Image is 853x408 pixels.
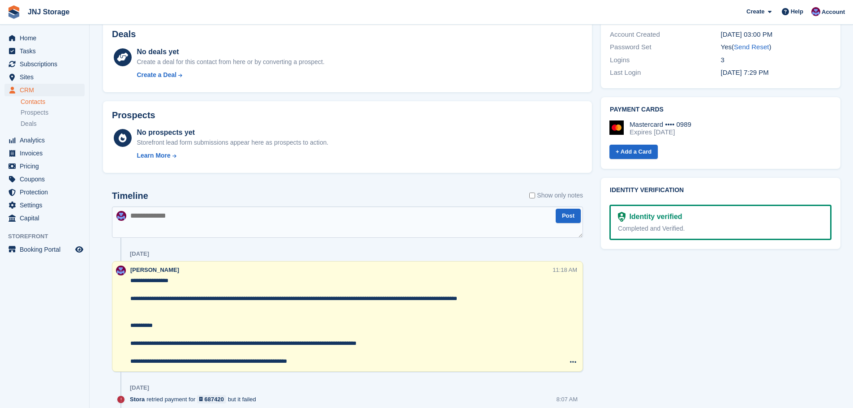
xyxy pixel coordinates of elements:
[20,32,73,44] span: Home
[610,55,720,65] div: Logins
[130,395,145,404] span: Stora
[811,7,820,16] img: Jonathan Scrase
[529,191,583,200] label: Show only notes
[20,45,73,57] span: Tasks
[556,395,578,404] div: 8:07 AM
[626,211,682,222] div: Identity verified
[618,224,823,233] div: Completed and Verified.
[20,186,73,198] span: Protection
[618,212,626,222] img: Identity Verification Ready
[791,7,803,16] span: Help
[205,395,224,404] div: 687420
[137,47,324,57] div: No deals yet
[116,211,126,221] img: Jonathan Scrase
[610,30,720,40] div: Account Created
[610,106,832,113] h2: Payment cards
[4,186,85,198] a: menu
[197,395,226,404] a: 687420
[630,128,691,136] div: Expires [DATE]
[4,173,85,185] a: menu
[721,30,832,40] div: [DATE] 03:00 PM
[609,120,624,135] img: Mastercard Logo
[137,138,328,147] div: Storefront lead form submissions appear here as prospects to action.
[556,209,581,223] button: Post
[130,266,179,273] span: [PERSON_NAME]
[20,199,73,211] span: Settings
[721,42,832,52] div: Yes
[630,120,691,129] div: Mastercard •••• 0989
[610,187,832,194] h2: Identity verification
[20,147,73,159] span: Invoices
[746,7,764,16] span: Create
[7,5,21,19] img: stora-icon-8386f47178a22dfd0bd8f6a31ec36ba5ce8667c1dd55bd0f319d3a0aa187defe.svg
[529,191,535,200] input: Show only notes
[4,32,85,44] a: menu
[4,71,85,83] a: menu
[4,58,85,70] a: menu
[137,151,328,160] a: Learn More
[4,84,85,96] a: menu
[137,127,328,138] div: No prospects yet
[137,151,170,160] div: Learn More
[4,243,85,256] a: menu
[4,160,85,172] a: menu
[130,384,149,391] div: [DATE]
[734,43,769,51] a: Send Reset
[130,395,261,404] div: retried payment for but it failed
[130,250,149,258] div: [DATE]
[74,244,85,255] a: Preview store
[137,57,324,67] div: Create a deal for this contact from here or by converting a prospect.
[610,68,720,78] div: Last Login
[137,70,324,80] a: Create a Deal
[112,110,155,120] h2: Prospects
[24,4,73,19] a: JNJ Storage
[610,42,720,52] div: Password Set
[553,266,577,274] div: 11:18 AM
[21,108,85,117] a: Prospects
[20,212,73,224] span: Capital
[112,29,136,39] h2: Deals
[4,199,85,211] a: menu
[721,69,769,76] time: 2025-06-12 18:29:16 UTC
[20,58,73,70] span: Subscriptions
[21,108,48,117] span: Prospects
[20,134,73,146] span: Analytics
[20,243,73,256] span: Booking Portal
[20,173,73,185] span: Coupons
[112,191,148,201] h2: Timeline
[21,119,85,129] a: Deals
[20,71,73,83] span: Sites
[20,160,73,172] span: Pricing
[822,8,845,17] span: Account
[20,84,73,96] span: CRM
[4,147,85,159] a: menu
[21,98,85,106] a: Contacts
[609,145,658,159] a: + Add a Card
[116,266,126,275] img: Jonathan Scrase
[4,134,85,146] a: menu
[4,212,85,224] a: menu
[137,70,176,80] div: Create a Deal
[8,232,89,241] span: Storefront
[721,55,832,65] div: 3
[21,120,37,128] span: Deals
[4,45,85,57] a: menu
[732,43,771,51] span: ( )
